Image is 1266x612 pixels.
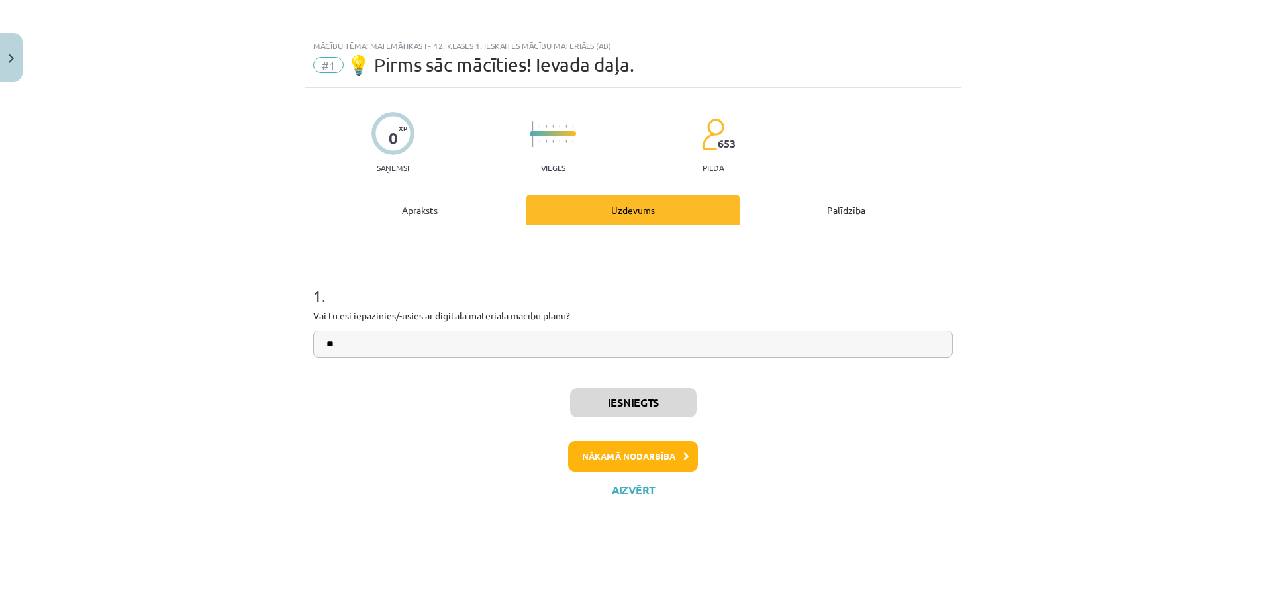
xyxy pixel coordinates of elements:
img: icon-long-line-d9ea69661e0d244f92f715978eff75569469978d946b2353a9bb055b3ed8787d.svg [532,121,534,147]
img: icon-short-line-57e1e144782c952c97e751825c79c345078a6d821885a25fce030b3d8c18986b.svg [552,140,554,143]
p: Saņemsi [371,163,414,172]
img: icon-short-line-57e1e144782c952c97e751825c79c345078a6d821885a25fce030b3d8c18986b.svg [546,125,547,128]
span: 💡 Pirms sāc mācīties! Ievada daļa. [347,54,634,76]
img: icon-short-line-57e1e144782c952c97e751825c79c345078a6d821885a25fce030b3d8c18986b.svg [559,140,560,143]
img: icon-short-line-57e1e144782c952c97e751825c79c345078a6d821885a25fce030b3d8c18986b.svg [559,125,560,128]
button: Aizvērt [608,484,658,497]
img: icon-short-line-57e1e144782c952c97e751825c79c345078a6d821885a25fce030b3d8c18986b.svg [539,125,540,128]
div: Palīdzība [740,195,953,225]
button: Nākamā nodarbība [568,441,698,472]
div: 0 [389,129,398,148]
span: 653 [718,138,736,150]
img: icon-short-line-57e1e144782c952c97e751825c79c345078a6d821885a25fce030b3d8c18986b.svg [552,125,554,128]
img: icon-short-line-57e1e144782c952c97e751825c79c345078a6d821885a25fce030b3d8c18986b.svg [572,140,573,143]
img: icon-short-line-57e1e144782c952c97e751825c79c345078a6d821885a25fce030b3d8c18986b.svg [546,140,547,143]
p: Vai tu esi iepazinies/-usies ar digitāla materiāla macību plānu? [313,309,953,323]
p: Viegls [541,163,565,172]
span: XP [399,125,407,132]
div: Apraksts [313,195,526,225]
img: icon-close-lesson-0947bae3869378f0d4975bcd49f059093ad1ed9edebbc8119c70593378902aed.svg [9,54,14,63]
h1: 1 . [313,264,953,305]
img: icon-short-line-57e1e144782c952c97e751825c79c345078a6d821885a25fce030b3d8c18986b.svg [565,140,567,143]
p: pilda [703,163,724,172]
span: #1 [313,57,344,73]
img: icon-short-line-57e1e144782c952c97e751825c79c345078a6d821885a25fce030b3d8c18986b.svg [539,140,540,143]
div: Uzdevums [526,195,740,225]
img: icon-short-line-57e1e144782c952c97e751825c79c345078a6d821885a25fce030b3d8c18986b.svg [565,125,567,128]
img: icon-short-line-57e1e144782c952c97e751825c79c345078a6d821885a25fce030b3d8c18986b.svg [572,125,573,128]
div: Mācību tēma: Matemātikas i - 12. klases 1. ieskaites mācību materiāls (ab) [313,41,953,50]
img: students-c634bb4e5e11cddfef0936a35e636f08e4e9abd3cc4e673bd6f9a4125e45ecb1.svg [701,118,724,151]
button: Iesniegts [570,388,697,417]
